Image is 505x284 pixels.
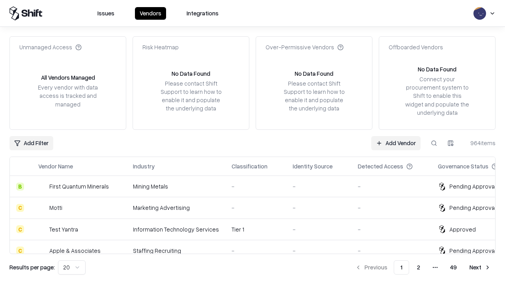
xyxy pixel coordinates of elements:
div: Please contact Shift Support to learn how to enable it and populate the underlying data [281,79,347,113]
button: 49 [444,260,463,275]
div: B [16,183,24,191]
div: Every vendor with data access is tracked and managed [35,83,101,108]
div: Mining Metals [133,182,219,191]
div: Identity Source [293,162,333,170]
div: Staffing Recruiting [133,247,219,255]
nav: pagination [350,260,496,275]
div: C [16,204,24,212]
img: Test Yantra [38,225,46,233]
div: - [358,182,425,191]
button: Next [465,260,496,275]
div: No Data Found [418,65,456,73]
div: Over-Permissive Vendors [266,43,344,51]
div: - [293,247,345,255]
a: Add Vendor [371,136,421,150]
div: Tier 1 [232,225,280,234]
div: Unmanaged Access [19,43,82,51]
div: Information Technology Services [133,225,219,234]
div: No Data Found [172,69,210,78]
button: 2 [411,260,426,275]
div: Governance Status [438,162,488,170]
p: Results per page: [9,263,55,271]
div: - [232,204,280,212]
div: 964 items [464,139,496,147]
div: - [232,182,280,191]
button: Vendors [135,7,166,20]
div: Connect your procurement system to Shift to enable this widget and populate the underlying data [404,75,470,117]
div: Marketing Advertising [133,204,219,212]
div: Detected Access [358,162,403,170]
div: - [232,247,280,255]
div: - [358,225,425,234]
div: Pending Approval [449,247,496,255]
img: First Quantum Minerals [38,183,46,191]
div: Pending Approval [449,204,496,212]
div: Offboarded Vendors [389,43,443,51]
div: - [358,204,425,212]
div: Motti [49,204,62,212]
div: Pending Approval [449,182,496,191]
div: - [293,204,345,212]
div: - [293,225,345,234]
button: Add Filter [9,136,53,150]
button: Integrations [182,7,223,20]
div: C [16,225,24,233]
div: First Quantum Minerals [49,182,109,191]
div: Apple & Associates [49,247,101,255]
div: - [293,182,345,191]
div: Industry [133,162,155,170]
div: All Vendors Managed [41,73,95,82]
div: C [16,247,24,254]
div: Test Yantra [49,225,78,234]
div: Approved [449,225,476,234]
button: Issues [93,7,119,20]
div: No Data Found [295,69,333,78]
img: Apple & Associates [38,247,46,254]
div: Please contact Shift Support to learn how to enable it and populate the underlying data [158,79,224,113]
div: Risk Heatmap [142,43,179,51]
div: - [358,247,425,255]
img: Motti [38,204,46,212]
div: Classification [232,162,267,170]
button: 1 [394,260,409,275]
div: Vendor Name [38,162,73,170]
